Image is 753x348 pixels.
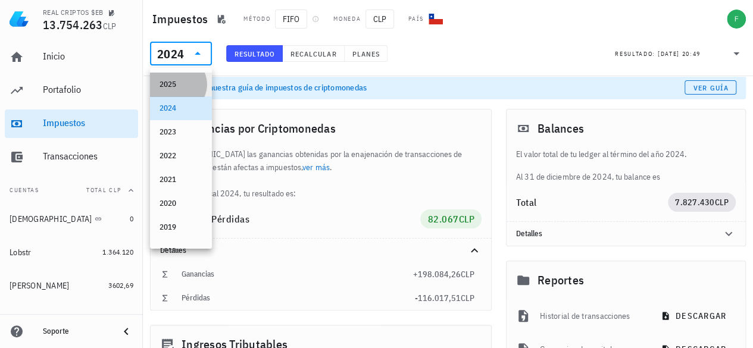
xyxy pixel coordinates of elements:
[507,148,745,183] div: Al 31 de diciembre de 2024, tu balance es
[345,45,388,62] button: Planes
[658,48,701,60] div: [DATE] 20:49
[415,293,461,303] span: -116.017,51
[86,186,121,194] span: Total CLP
[507,261,745,299] div: Reportes
[43,51,133,62] div: Inicio
[5,109,138,138] a: Impuestos
[516,197,668,207] div: Total
[507,109,745,148] div: Balances
[5,143,138,171] a: Transacciones
[160,246,453,255] div: Detalles
[654,305,736,327] button: descargar
[243,14,270,24] div: Método
[102,247,133,256] span: 1.364.120
[714,197,729,208] span: CLP
[615,46,658,61] div: Resultado:
[130,214,133,223] span: 0
[43,84,133,95] div: Portafolio
[43,8,103,17] div: REAL CRIPTOS $EB
[333,14,361,24] div: Moneda
[5,271,138,300] a: [PERSON_NAME] 3602,69
[10,314,35,324] div: Coin Ex
[182,269,413,279] div: Ganancias
[5,305,138,333] a: Coin Ex
[103,21,117,32] span: CLP
[10,281,69,291] div: [PERSON_NAME]
[5,176,138,205] button: CuentasTotal CLP
[10,10,29,29] img: LedgiFi
[675,197,714,208] span: 7.827.430
[5,238,138,267] a: Lobstr 1.364.120
[283,45,345,62] button: Recalcular
[182,293,415,303] div: Pérdidas
[160,151,202,161] div: 2022
[461,293,474,303] span: CLP
[540,303,644,329] div: Historial de transacciones
[43,117,133,128] div: Impuestos
[108,281,133,290] span: 3602,69
[727,10,746,29] div: avatar
[302,162,330,173] a: ver más
[157,48,184,60] div: 2024
[352,49,380,58] span: Planes
[685,80,736,95] a: Ver guía
[152,10,213,29] h1: Impuestos
[429,12,443,26] div: CL-icon
[160,80,202,89] div: 2025
[151,148,491,200] div: En [GEOGRAPHIC_DATA] las ganancias obtenidas por la enajenación de transacciones de criptomonedas...
[427,213,458,225] span: 82.067
[458,213,474,225] span: CLP
[226,45,283,62] button: Resultado
[275,10,307,29] span: FIFO
[43,327,110,336] div: Soporte
[516,229,707,239] div: Detalles
[5,76,138,105] a: Portafolio
[160,222,202,232] div: 2019
[408,14,424,24] div: País
[608,42,751,65] div: Resultado:[DATE] 20:49
[5,43,138,71] a: Inicio
[365,10,394,29] span: CLP
[5,205,138,233] a: [DEMOGRAPHIC_DATA] 0
[507,222,745,246] div: Detalles
[663,311,726,321] span: descargar
[43,17,103,33] span: 13.754.263
[10,214,92,224] div: [DEMOGRAPHIC_DATA]
[160,175,202,184] div: 2021
[151,109,491,148] div: Ganancias por Criptomonedas
[516,148,736,161] p: El valor total de tu ledger al término del año 2024.
[151,239,491,262] div: Detalles
[160,246,202,256] div: 2018
[183,81,685,93] div: Revisa nuestra guía de impuestos de criptomonedas
[461,269,474,280] span: CLP
[43,151,133,162] div: Transacciones
[290,49,337,58] span: Recalcular
[160,104,202,113] div: 2024
[413,269,461,280] span: +198.084,26
[693,83,729,92] span: Ver guía
[234,49,275,58] span: Resultado
[150,42,212,65] div: 2024
[160,199,202,208] div: 2020
[10,247,32,258] div: Lobstr
[160,127,202,137] div: 2023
